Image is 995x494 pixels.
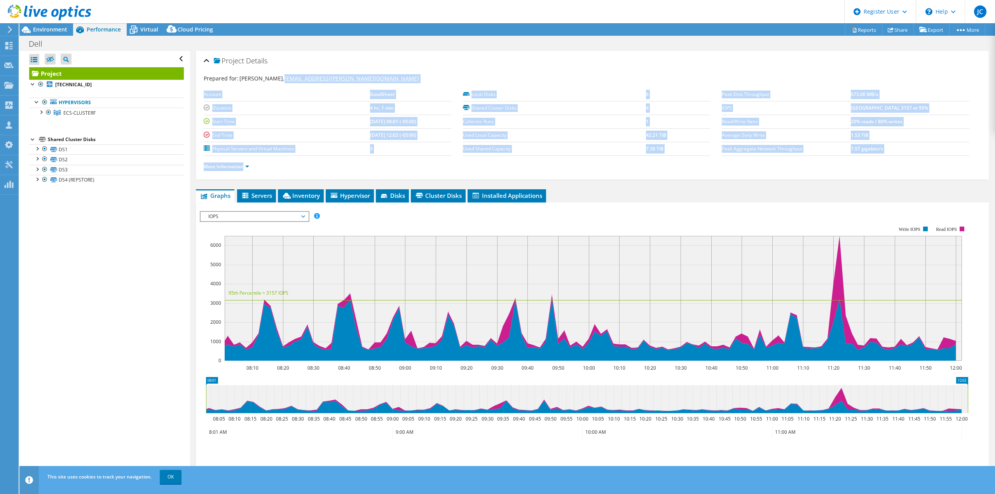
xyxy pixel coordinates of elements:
[845,24,882,36] a: Reports
[829,415,841,422] text: 11:20
[646,132,666,138] b: 42.21 TiB
[204,75,238,82] label: Prepared for:
[204,212,304,221] span: IOPS
[229,290,288,296] text: 95th Percentile = 3157 IOPS
[399,365,411,371] text: 09:00
[782,415,794,422] text: 11:05
[646,91,649,98] b: 6
[214,57,244,65] span: Project
[471,192,542,199] span: Installed Applications
[827,365,840,371] text: 11:20
[387,415,399,422] text: 09:00
[246,365,258,371] text: 08:10
[908,415,920,422] text: 11:45
[722,91,851,98] label: Peak Disk Throughput
[624,415,636,422] text: 10:15
[370,91,395,98] b: GoodSheet
[371,415,383,422] text: 08:55
[29,165,184,175] a: DS3
[576,415,588,422] text: 10:00
[276,415,288,422] text: 08:25
[858,365,870,371] text: 11:30
[213,415,225,422] text: 08:05
[210,261,221,268] text: 5000
[482,415,494,422] text: 09:30
[639,415,651,422] text: 10:20
[924,415,936,422] text: 11:50
[920,365,932,371] text: 11:50
[339,415,351,422] text: 08:45
[722,145,851,153] label: Peak Aggregate Network Throughput
[797,365,809,371] text: 11:10
[671,415,683,422] text: 10:30
[892,415,904,422] text: 11:40
[613,365,625,371] text: 10:10
[703,415,715,422] text: 10:40
[204,104,370,112] label: Duration
[29,108,184,118] a: ECS-CLUSTERF
[655,415,667,422] text: 10:25
[950,365,962,371] text: 12:00
[956,415,968,422] text: 12:00
[552,365,564,371] text: 09:50
[646,145,663,152] b: 7.38 TiB
[178,26,213,33] span: Cloud Pricing
[244,415,257,422] text: 08:15
[687,415,699,422] text: 10:35
[466,415,478,422] text: 09:25
[646,105,649,111] b: 4
[87,26,121,33] span: Performance
[608,415,620,422] text: 10:10
[241,192,272,199] span: Servers
[25,40,54,48] h1: Dell
[204,163,249,170] a: More Information
[63,110,96,116] span: ECS-CLUSTERF
[861,415,873,422] text: 11:30
[370,145,373,152] b: 3
[29,67,184,80] a: Project
[29,98,184,108] a: Hypervisors
[560,415,573,422] text: 09:55
[418,415,430,422] text: 09:10
[851,145,883,152] b: 7.57 gigabits/s
[29,154,184,164] a: DS2
[851,132,868,138] b: 1.53 TiB
[882,24,914,36] a: Share
[277,365,289,371] text: 08:20
[974,5,986,18] span: JC
[239,75,419,82] span: [PERSON_NAME],
[307,365,319,371] text: 08:30
[813,415,826,422] text: 11:15
[851,91,878,98] b: 673.00 MB/s
[48,135,184,144] div: Shared Cluster Disks
[545,415,557,422] text: 09:50
[734,415,746,422] text: 10:50
[47,473,152,480] span: This site uses cookies to track your navigation.
[204,118,370,126] label: Start Time
[415,192,462,199] span: Cluster Disks
[430,365,442,371] text: 09:10
[210,242,221,248] text: 6000
[644,365,656,371] text: 10:20
[592,415,604,422] text: 10:05
[889,365,901,371] text: 11:40
[722,104,851,112] label: IOPS
[798,415,810,422] text: 11:10
[29,80,184,90] a: [TECHNICAL_ID]
[369,365,381,371] text: 08:50
[285,75,419,82] a: [EMAIL_ADDRESS][PERSON_NAME][DOMAIN_NAME]
[913,24,950,36] a: Export
[29,175,184,185] a: DS4 (REPSTORE)
[876,415,889,422] text: 11:35
[160,470,182,484] a: OK
[513,415,525,422] text: 09:40
[705,365,717,371] text: 10:40
[355,415,367,422] text: 08:50
[210,300,221,306] text: 3000
[722,131,851,139] label: Average Daily Write
[402,415,414,422] text: 09:05
[370,105,394,111] b: 4 hr, 1 min
[463,145,646,153] label: Used Shared Capacity
[722,118,851,126] label: Read/Write Ratio
[210,280,221,287] text: 4000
